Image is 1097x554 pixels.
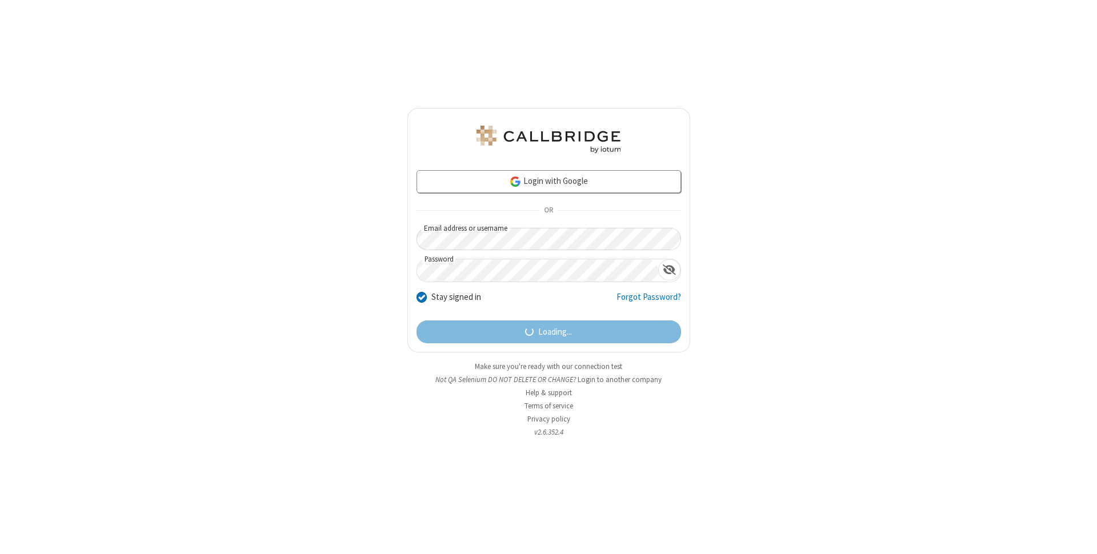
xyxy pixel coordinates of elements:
span: OR [539,203,558,219]
a: Help & support [526,388,572,398]
a: Forgot Password? [616,291,681,312]
button: Login to another company [578,374,662,385]
a: Terms of service [525,401,573,411]
input: Password [417,259,658,282]
button: Loading... [417,320,681,343]
img: google-icon.png [509,175,522,188]
img: QA Selenium DO NOT DELETE OR CHANGE [474,126,623,153]
li: Not QA Selenium DO NOT DELETE OR CHANGE? [407,374,690,385]
label: Stay signed in [431,291,481,304]
a: Privacy policy [527,414,570,424]
li: v2.6.352.4 [407,427,690,437]
a: Make sure you're ready with our connection test [475,362,622,371]
input: Email address or username [417,228,681,250]
div: Show password [658,259,680,280]
span: Loading... [538,326,572,339]
a: Login with Google [417,170,681,193]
